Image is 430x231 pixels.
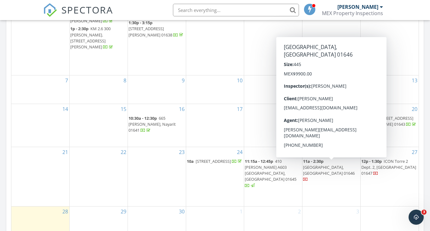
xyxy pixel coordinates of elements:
div: [PERSON_NAME] [337,4,378,10]
td: Go to September 14, 2025 [11,104,70,147]
a: Go to September 15, 2025 [119,104,128,114]
td: Go to September 18, 2025 [244,104,302,147]
a: 12p - 1:30p ICON Torre 2 Dept. 2, [GEOGRAPHIC_DATA] 01647 [361,158,416,176]
span: 11:15a - 12:45p [245,158,273,164]
td: Go to September 25, 2025 [244,147,302,206]
span: [GEOGRAPHIC_DATA], [GEOGRAPHIC_DATA] 01646 [303,164,355,176]
a: 1p - 2:30p KM 2.6 300 [PERSON_NAME]. [STREET_ADDRESS][PERSON_NAME] [70,26,114,50]
a: 1p - 2:30p KM 2.6 300 [PERSON_NAME]. [STREET_ADDRESS][PERSON_NAME] [70,25,127,51]
a: Go to October 1, 2025 [238,206,244,217]
a: 10a - 3p [STREET_ADDRESS][PERSON_NAME] 01643 [361,115,417,127]
a: 1:30p - 3:15p [STREET_ADDRESS][PERSON_NAME] 01638 [129,20,184,37]
span: SPECTORA [61,3,113,16]
td: Go to September 23, 2025 [128,147,186,206]
a: Go to September 26, 2025 [352,147,360,157]
a: SPECTORA [43,8,113,22]
a: Go to September 21, 2025 [61,147,69,157]
a: Go to September 28, 2025 [61,206,69,217]
span: 665 [PERSON_NAME], Nayarit 01641 [129,115,176,133]
span: 1:30p - 3:15p [129,20,152,25]
a: Go to September 22, 2025 [119,147,128,157]
a: 10a - 3p [STREET_ADDRESS][PERSON_NAME] 01643 [361,115,418,128]
td: Go to September 19, 2025 [302,104,361,147]
a: Go to September 7, 2025 [64,75,69,85]
td: Go to September 15, 2025 [70,104,128,147]
a: Go to October 3, 2025 [355,206,360,217]
a: Go to September 14, 2025 [61,104,69,114]
span: 10a [187,158,194,164]
td: Go to September 24, 2025 [186,147,244,206]
td: Go to September 22, 2025 [70,147,128,206]
a: Go to September 30, 2025 [178,206,186,217]
a: Go to September 12, 2025 [352,75,360,85]
td: Go to September 21, 2025 [11,147,70,206]
a: Go to September 13, 2025 [410,75,419,85]
span: 410 [PERSON_NAME] A603 [GEOGRAPHIC_DATA], [GEOGRAPHIC_DATA] 01645 [245,158,296,182]
span: 11a - 2:30p [303,158,324,164]
a: Go to September 18, 2025 [294,104,302,114]
a: 10a - 1:30p [STREET_ADDRESS][PERSON_NAME] 01642 [303,115,359,133]
td: Go to September 8, 2025 [70,75,128,104]
a: Go to September 11, 2025 [294,75,302,85]
img: The Best Home Inspection Software - Spectora [43,3,57,17]
a: Go to September 19, 2025 [352,104,360,114]
td: Go to September 12, 2025 [302,75,361,104]
a: 10:30a - 12:30p 665 [PERSON_NAME], Nayarit 01641 [129,115,176,133]
span: [STREET_ADDRESS] [196,158,231,164]
a: Go to September 9, 2025 [181,75,186,85]
span: KM 2.6 300 [PERSON_NAME]. [STREET_ADDRESS][PERSON_NAME] [70,26,111,50]
a: Go to September 24, 2025 [236,147,244,157]
a: 11a - 2:30p [GEOGRAPHIC_DATA], [GEOGRAPHIC_DATA] 01646 [303,158,360,184]
span: ICON Torre 2 Dept. 2, [GEOGRAPHIC_DATA] 01647 [361,158,416,176]
a: Go to October 4, 2025 [413,206,419,217]
span: 12p - 1:30p [361,158,382,164]
span: 10:30a - 12:30p [129,115,157,121]
td: Go to September 9, 2025 [128,75,186,104]
a: 10a [STREET_ADDRESS] [187,158,243,164]
span: 10a - 1:30p [303,115,324,121]
a: Go to September 25, 2025 [294,147,302,157]
a: Go to September 29, 2025 [119,206,128,217]
a: Go to September 8, 2025 [122,75,128,85]
a: Go to September 10, 2025 [236,75,244,85]
td: Go to September 16, 2025 [128,104,186,147]
a: Go to September 27, 2025 [410,147,419,157]
a: 10:30a - 12:30p 665 [PERSON_NAME], Nayarit 01641 [129,115,185,135]
a: Go to September 23, 2025 [178,147,186,157]
a: 1:30p - 3:15p [STREET_ADDRESS][PERSON_NAME] 01638 [129,19,185,39]
div: MEX Property Inspections [322,10,383,16]
span: 3 [421,210,427,215]
a: Go to September 16, 2025 [178,104,186,114]
td: Go to September 17, 2025 [186,104,244,147]
a: 11:15a - 12:45p 410 [PERSON_NAME] A603 [GEOGRAPHIC_DATA], [GEOGRAPHIC_DATA] 01645 [245,158,301,190]
span: [STREET_ADDRESS][PERSON_NAME] 01642 [303,121,347,133]
td: Go to September 7, 2025 [11,75,70,104]
td: Go to September 10, 2025 [186,75,244,104]
a: Go to September 20, 2025 [410,104,419,114]
span: 10a - 3p [361,115,376,121]
a: 10a [STREET_ADDRESS] [187,158,244,165]
span: [STREET_ADDRESS][PERSON_NAME] 01638 [129,26,172,37]
a: 12p - 1:30p ICON Torre 2 Dept. 2, [GEOGRAPHIC_DATA] 01647 [361,158,418,178]
span: 1p - 2:30p [70,26,89,31]
input: Search everything... [173,4,299,16]
a: Go to October 2, 2025 [297,206,302,217]
td: Go to September 13, 2025 [360,75,419,104]
td: Go to September 26, 2025 [302,147,361,206]
td: Go to September 27, 2025 [360,147,419,206]
iframe: Intercom live chat [409,210,424,225]
td: Go to September 20, 2025 [360,104,419,147]
a: Go to September 17, 2025 [236,104,244,114]
a: 11:15a - 12:45p 410 [PERSON_NAME] A603 [GEOGRAPHIC_DATA], [GEOGRAPHIC_DATA] 01645 [245,158,296,188]
a: 10a - 1:30p [STREET_ADDRESS][PERSON_NAME] 01642 [303,115,360,135]
td: Go to September 11, 2025 [244,75,302,104]
a: 11a - 2:30p [GEOGRAPHIC_DATA], [GEOGRAPHIC_DATA] 01646 [303,158,355,182]
span: [STREET_ADDRESS][PERSON_NAME] 01643 [361,115,413,127]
